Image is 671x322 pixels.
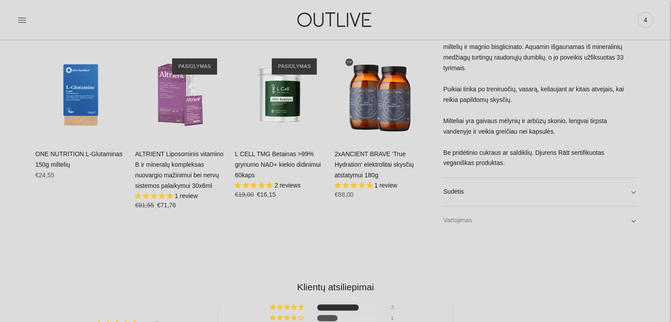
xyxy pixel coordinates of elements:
span: €24,55 [35,172,54,179]
a: 4 [637,10,653,30]
img: OUTLIVE [280,4,390,35]
a: Vartojimas [443,206,636,235]
a: L CELL TMG Betainas >99% grynumo NAD+ kiekio didinimui 60kaps [235,49,326,140]
a: ONE NUTRITION L-Glutaminas 150g miltelių [35,49,126,140]
a: ALTRIENT Liposominis vitamino B ir mineralų kompleksas nuovargio mažinimui bei nervų sistemos pal... [135,150,223,189]
span: 1 review [374,182,397,189]
a: 2xANCIENT BRAVE 'True Hydration' elektrolitai skysčių atstatymui 180g [334,150,413,179]
a: L CELL TMG Betainas >99% grynumo NAD+ kiekio didinimui 60kaps [235,150,321,179]
s: €81,55 [135,202,154,209]
span: 4 [639,14,652,26]
h2: Klientų atsiliepimai [42,281,629,293]
div: 33% (1) reviews with 4 star rating [270,315,305,321]
s: €19,00 [235,191,254,198]
div: 2 [391,304,401,311]
a: ONE NUTRITION L-Glutaminas 150g miltelių [35,150,123,168]
a: ALTRIENT Liposominis vitamino B ir mineralų kompleksas nuovargio mažinimui bei nervų sistemos pal... [135,49,226,140]
span: €16,15 [257,191,276,198]
span: 1 review [175,192,198,199]
a: 2xANCIENT BRAVE 'True Hydration' elektrolitai skysčių atstatymui 180g [334,49,425,140]
a: Sudėtis [443,178,636,206]
span: 5.00 stars [235,182,274,189]
span: €88,00 [334,191,353,198]
div: 67% (2) reviews with 5 star rating [270,304,305,311]
span: 2 reviews [274,182,300,189]
span: 5.00 stars [334,182,374,189]
span: €71,76 [157,202,176,209]
span: 5.00 stars [135,192,175,199]
div: 1 [391,315,401,321]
